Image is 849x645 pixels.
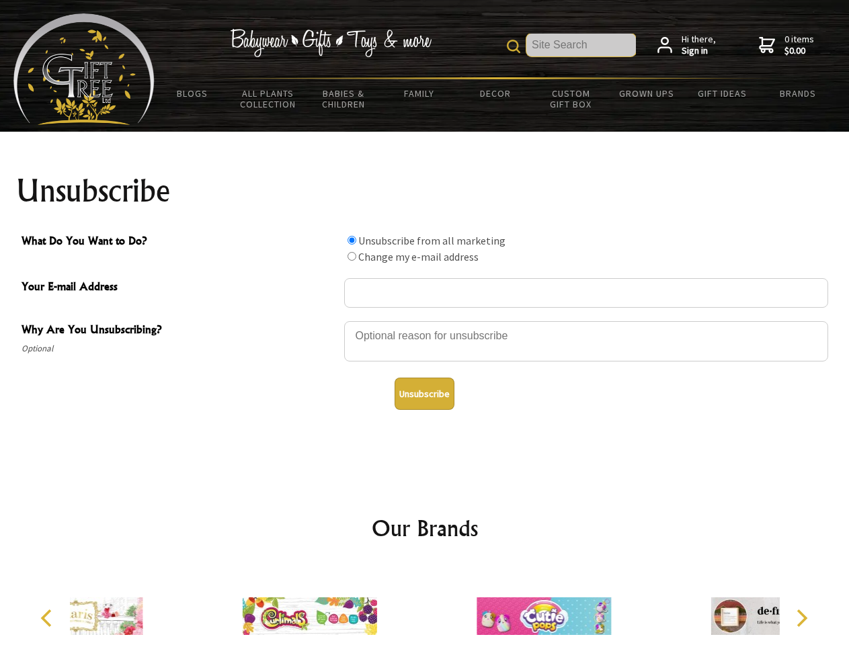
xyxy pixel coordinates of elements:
a: Babies & Children [306,79,382,118]
button: Previous [34,603,63,633]
span: Your E-mail Address [22,278,337,298]
a: Decor [457,79,533,107]
textarea: Why Are You Unsubscribing? [344,321,828,361]
a: BLOGS [155,79,231,107]
img: Babyware - Gifts - Toys and more... [13,13,155,125]
strong: $0.00 [784,45,814,57]
input: Your E-mail Address [344,278,828,308]
span: 0 items [784,33,814,57]
label: Change my e-mail address [358,250,479,263]
strong: Sign in [682,45,716,57]
span: Hi there, [682,34,716,57]
a: All Plants Collection [231,79,307,118]
a: Brands [760,79,836,107]
a: Custom Gift Box [533,79,609,118]
input: What Do You Want to Do? [348,236,356,245]
a: 0 items$0.00 [759,34,814,57]
input: What Do You Want to Do? [348,252,356,261]
a: Gift Ideas [684,79,760,107]
input: Site Search [526,34,636,56]
img: product search [507,40,520,53]
h1: Unsubscribe [16,175,834,207]
span: What Do You Want to Do? [22,232,337,252]
img: Babywear - Gifts - Toys & more [230,29,432,57]
a: Family [382,79,458,107]
button: Unsubscribe [395,378,454,410]
span: Optional [22,341,337,357]
span: Why Are You Unsubscribing? [22,321,337,341]
label: Unsubscribe from all marketing [358,234,506,247]
h2: Our Brands [27,512,823,544]
button: Next [786,603,816,633]
a: Grown Ups [608,79,684,107]
a: Hi there,Sign in [657,34,716,57]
